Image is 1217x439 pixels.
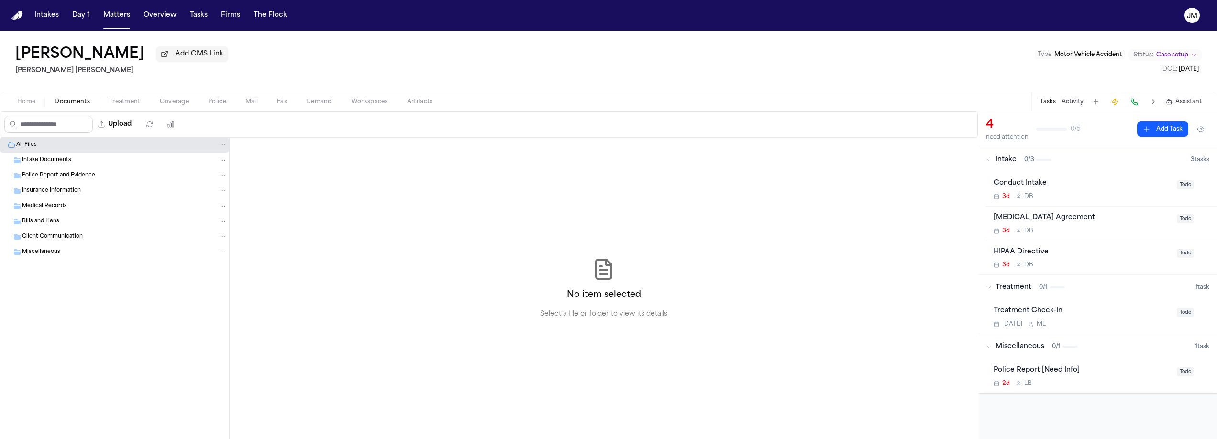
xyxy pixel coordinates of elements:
[1002,261,1010,269] span: 3d
[156,46,228,62] button: Add CMS Link
[986,207,1217,241] div: Open task: Retainer Agreement
[1040,98,1056,106] button: Tasks
[1175,98,1202,106] span: Assistant
[208,98,226,106] span: Police
[22,218,59,226] span: Bills and Liens
[1024,380,1032,387] span: L B
[1024,227,1033,235] span: D B
[1035,50,1125,59] button: Edit Type: Motor Vehicle Accident
[1133,51,1153,59] span: Status:
[22,233,83,241] span: Client Communication
[186,7,211,24] button: Tasks
[1137,121,1188,137] button: Add Task
[1089,95,1103,109] button: Add Task
[1177,308,1194,317] span: Todo
[1192,121,1209,137] button: Hide completed tasks (⌘⇧H)
[994,247,1171,258] div: HIPAA Directive
[978,147,1217,172] button: Intake0/33tasks
[1191,156,1209,164] span: 3 task s
[1162,66,1177,72] span: DOL :
[978,334,1217,359] button: Miscellaneous0/11task
[986,300,1217,334] div: Open task: Treatment Check-In
[1195,343,1209,351] span: 1 task
[994,212,1171,223] div: [MEDICAL_DATA] Agreement
[22,156,71,165] span: Intake Documents
[351,98,388,106] span: Workspaces
[1156,51,1188,59] span: Case setup
[4,116,93,133] input: Search files
[1002,380,1010,387] span: 2d
[1062,98,1084,106] button: Activity
[1039,284,1048,291] span: 0 / 1
[140,7,180,24] button: Overview
[15,46,144,63] button: Edit matter name
[978,275,1217,300] button: Treatment0/11task
[55,98,90,106] span: Documents
[1071,125,1081,133] span: 0 / 5
[1002,193,1010,200] span: 3d
[22,187,81,195] span: Insurance Information
[567,288,641,302] h2: No item selected
[1160,65,1202,74] button: Edit DOL: 2025-09-01
[1024,156,1034,164] span: 0 / 3
[540,309,667,319] p: Select a file or folder to view its details
[1024,261,1033,269] span: D B
[93,116,137,133] button: Upload
[160,98,189,106] span: Coverage
[1128,95,1141,109] button: Make a Call
[986,359,1217,393] div: Open task: Police Report [Need Info]
[1052,343,1061,351] span: 0 / 1
[22,248,60,256] span: Miscellaneous
[175,49,223,59] span: Add CMS Link
[996,283,1031,292] span: Treatment
[277,98,287,106] span: Fax
[1002,320,1022,328] span: [DATE]
[986,241,1217,275] div: Open task: HIPAA Directive
[996,342,1044,351] span: Miscellaneous
[994,178,1171,189] div: Conduct Intake
[996,155,1017,165] span: Intake
[1177,367,1194,376] span: Todo
[15,46,144,63] h1: [PERSON_NAME]
[986,133,1029,141] div: need attention
[986,117,1029,132] div: 4
[1195,284,1209,291] span: 1 task
[15,65,228,77] h2: [PERSON_NAME] [PERSON_NAME]
[100,7,134,24] button: Matters
[250,7,291,24] button: The Flock
[1177,214,1194,223] span: Todo
[11,11,23,20] img: Finch Logo
[11,11,23,20] a: Home
[17,98,35,106] span: Home
[22,172,95,180] span: Police Report and Evidence
[1177,249,1194,258] span: Todo
[109,98,141,106] span: Treatment
[1024,193,1033,200] span: D B
[1177,180,1194,189] span: Todo
[1038,52,1053,57] span: Type :
[68,7,94,24] button: Day 1
[994,365,1171,376] div: Police Report [Need Info]
[1128,49,1202,61] button: Change status from Case setup
[306,98,332,106] span: Demand
[986,172,1217,207] div: Open task: Conduct Intake
[1037,320,1046,328] span: M L
[407,98,433,106] span: Artifacts
[217,7,244,24] button: Firms
[1108,95,1122,109] button: Create Immediate Task
[1054,52,1122,57] span: Motor Vehicle Accident
[22,202,67,210] span: Medical Records
[994,306,1171,317] div: Treatment Check-In
[16,141,37,149] span: All Files
[1179,66,1199,72] span: [DATE]
[1166,98,1202,106] button: Assistant
[1002,227,1010,235] span: 3d
[31,7,63,24] button: Intakes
